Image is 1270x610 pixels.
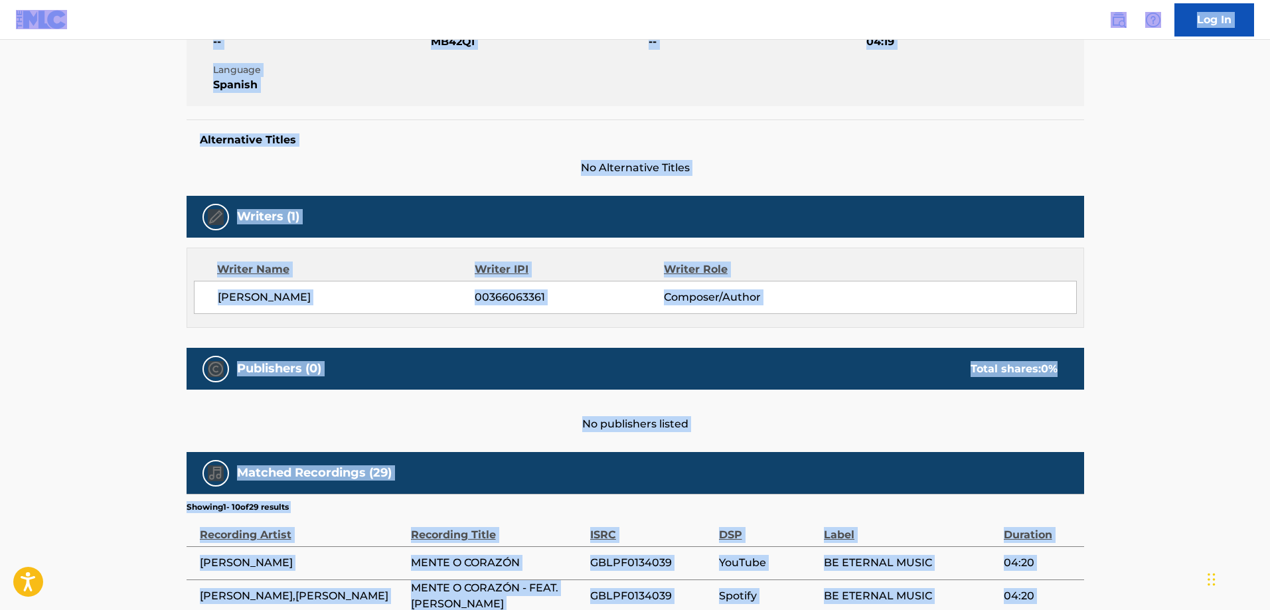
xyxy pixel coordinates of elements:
div: Help [1140,7,1166,33]
a: Log In [1174,3,1254,37]
span: MB42QI [431,34,645,50]
div: Writer IPI [475,262,664,277]
a: Public Search [1105,7,1132,33]
h5: Writers (1) [237,209,299,224]
span: 04:20 [1004,555,1077,571]
div: Writer Name [217,262,475,277]
span: 04:20 [1004,588,1077,604]
div: Writer Role [664,262,836,277]
div: ISRC [590,513,712,543]
div: Arrastrar [1208,560,1216,599]
span: [PERSON_NAME] [218,289,475,305]
span: Spotify [719,588,818,604]
span: 0 % [1041,362,1058,375]
span: 04:19 [866,34,1081,50]
span: -- [649,34,863,50]
span: No Alternative Titles [187,160,1084,176]
img: MLC Logo [16,10,67,29]
img: Writers [208,209,224,225]
h5: Matched Recordings (29) [237,465,392,481]
h5: Alternative Titles [200,133,1071,147]
div: Duration [1004,513,1077,543]
span: Spanish [213,77,428,93]
p: Showing 1 - 10 of 29 results [187,501,289,513]
div: No publishers listed [187,390,1084,432]
div: Total shares: [971,361,1058,377]
div: Widget de chat [1204,546,1270,610]
div: DSP [719,513,818,543]
span: BE ETERNAL MUSIC [824,588,996,604]
span: MENTE O CORAZÓN [411,555,584,571]
span: GBLPF0134039 [590,588,712,604]
span: GBLPF0134039 [590,555,712,571]
span: YouTube [719,555,818,571]
div: Label [824,513,996,543]
span: Language [213,63,428,77]
span: 00366063361 [475,289,663,305]
img: Publishers [208,361,224,377]
img: help [1145,12,1161,28]
span: [PERSON_NAME] [200,555,404,571]
img: search [1111,12,1127,28]
img: Matched Recordings [208,465,224,481]
div: Recording Title [411,513,584,543]
span: [PERSON_NAME],[PERSON_NAME] [200,588,404,604]
span: Composer/Author [664,289,836,305]
div: Recording Artist [200,513,404,543]
span: BE ETERNAL MUSIC [824,555,996,571]
span: -- [213,34,428,50]
h5: Publishers (0) [237,361,321,376]
iframe: Chat Widget [1204,546,1270,610]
